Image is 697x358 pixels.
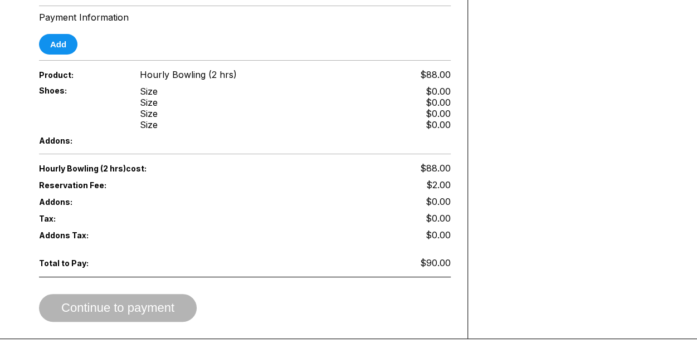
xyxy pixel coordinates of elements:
span: Product: [39,70,121,80]
div: Size [140,108,158,119]
div: Size [140,119,158,130]
span: $90.00 [420,257,451,268]
span: Addons: [39,197,121,207]
div: Size [140,86,158,97]
button: Add [39,34,77,55]
div: $0.00 [426,86,451,97]
div: $0.00 [426,119,451,130]
div: $0.00 [426,108,451,119]
div: $0.00 [426,97,451,108]
div: Size [140,97,158,108]
span: $0.00 [426,213,451,224]
span: $0.00 [426,229,451,241]
span: $88.00 [420,69,451,80]
span: Reservation Fee: [39,180,245,190]
span: Addons Tax: [39,231,121,240]
div: Payment Information [39,12,451,23]
span: Total to Pay: [39,258,121,268]
span: $2.00 [426,179,451,190]
span: Shoes: [39,86,121,95]
span: $0.00 [426,196,451,207]
span: Tax: [39,214,121,223]
span: Hourly Bowling (2 hrs) cost: [39,164,245,173]
span: $88.00 [420,163,451,174]
span: Hourly Bowling (2 hrs) [140,69,237,80]
span: Addons: [39,136,121,145]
